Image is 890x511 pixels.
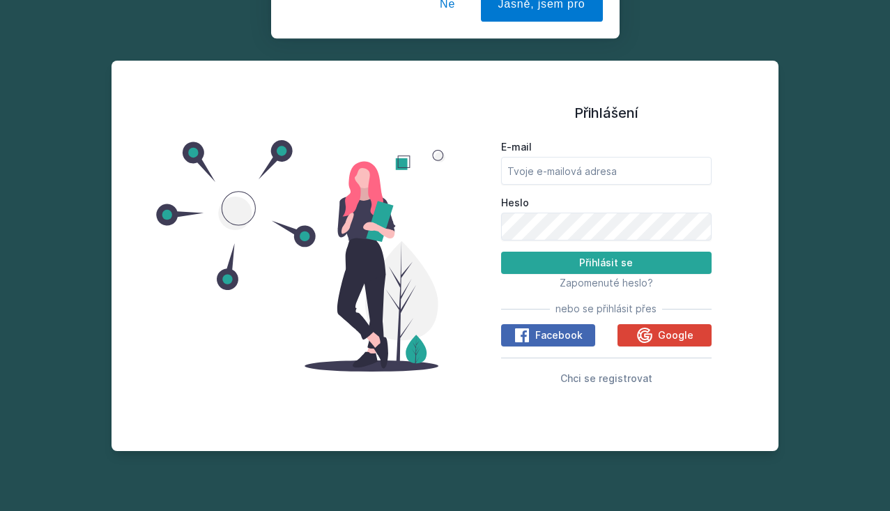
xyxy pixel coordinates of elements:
div: [PERSON_NAME] dostávat tipy ohledně studia, nových testů, hodnocení učitelů a předmětů? [344,17,603,49]
button: Facebook [501,324,595,346]
label: Heslo [501,196,712,210]
span: Zapomenuté heslo? [560,277,653,289]
span: Facebook [535,328,583,342]
span: Google [658,328,693,342]
img: notification icon [288,17,344,73]
button: Přihlásit se [501,252,712,274]
button: Ne [422,73,473,107]
button: Google [617,324,712,346]
button: Chci se registrovat [560,369,652,386]
span: nebo se přihlásit přes [555,302,657,316]
label: E-mail [501,140,712,154]
input: Tvoje e-mailová adresa [501,157,712,185]
span: Chci se registrovat [560,372,652,384]
button: Jasně, jsem pro [481,73,603,107]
